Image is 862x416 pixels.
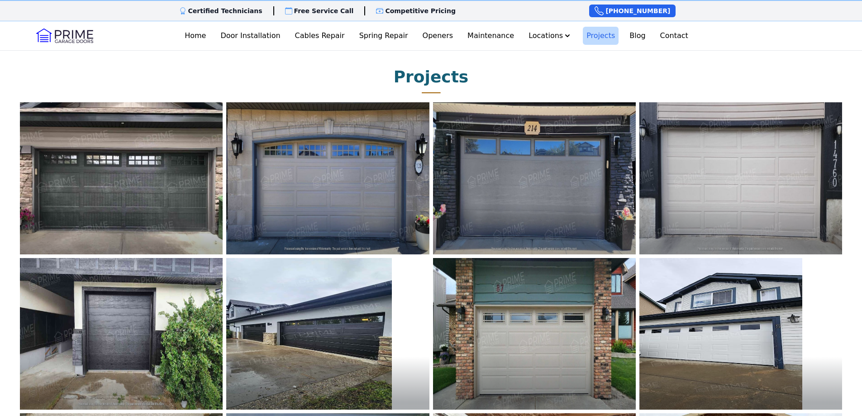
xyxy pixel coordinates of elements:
button: Locations [525,27,576,45]
a: Home [181,27,210,45]
img: Prime garage doors repair and installation [226,102,429,254]
a: Contact [657,27,692,45]
img: Prime garage doors repair and installation [433,258,636,410]
a: Spring Repair [356,27,412,45]
a: [PHONE_NUMBER] [589,5,676,17]
a: Blog [626,27,649,45]
p: Free Service Call [294,6,354,15]
p: Certified Technicians [188,6,262,15]
img: Prime garage doors repair and installation [20,102,223,254]
a: Projects [583,27,619,45]
a: Door Installation [217,27,284,45]
img: Logo [36,29,93,43]
img: Prime garage doors repair and installation [639,102,842,254]
a: Openers [419,27,457,45]
img: Prime garage doors repair and installation [433,102,636,254]
img: Prime garage doors repair and installation [639,258,802,410]
img: Prime garage doors repair and installation [20,258,223,410]
p: Competitive Pricing [385,6,456,15]
h2: Projects [394,68,469,86]
img: Prime garage doors repair and installation [226,258,392,410]
a: Maintenance [464,27,518,45]
a: Cables Repair [291,27,348,45]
